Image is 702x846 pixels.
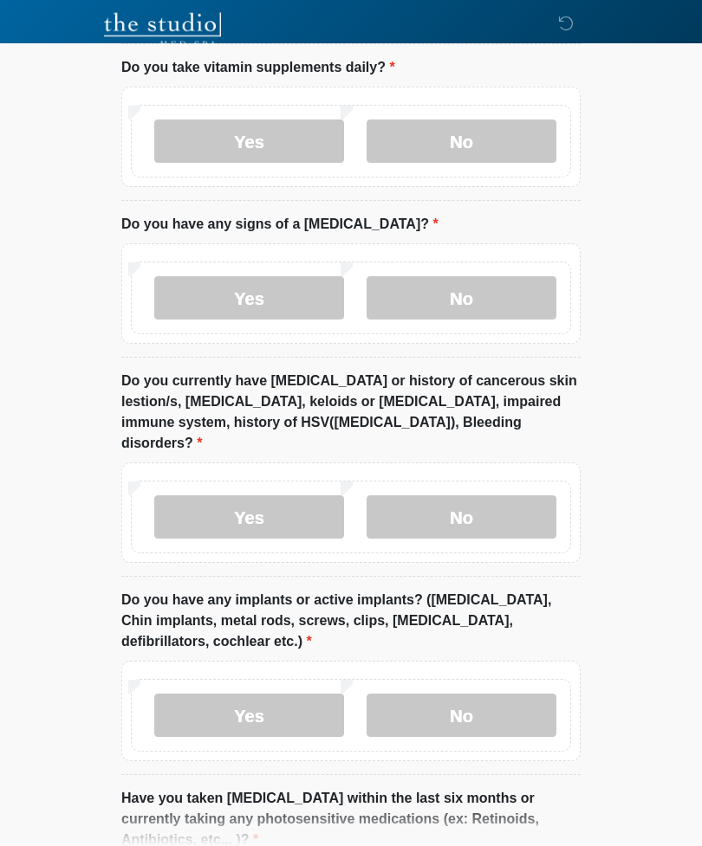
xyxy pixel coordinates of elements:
label: Do you currently have [MEDICAL_DATA] or history of cancerous skin lestion/s, [MEDICAL_DATA], kelo... [121,371,581,455]
label: Yes [154,277,344,320]
label: No [367,277,556,320]
img: The Studio Med Spa Logo [104,13,221,48]
label: Yes [154,496,344,539]
label: No [367,694,556,738]
label: Yes [154,120,344,164]
label: Do you have any implants or active implants? ([MEDICAL_DATA], Chin implants, metal rods, screws, ... [121,591,581,653]
label: Yes [154,694,344,738]
label: No [367,496,556,539]
label: Do you take vitamin supplements daily? [121,58,395,79]
label: Do you have any signs of a [MEDICAL_DATA]? [121,215,439,236]
label: No [367,120,556,164]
